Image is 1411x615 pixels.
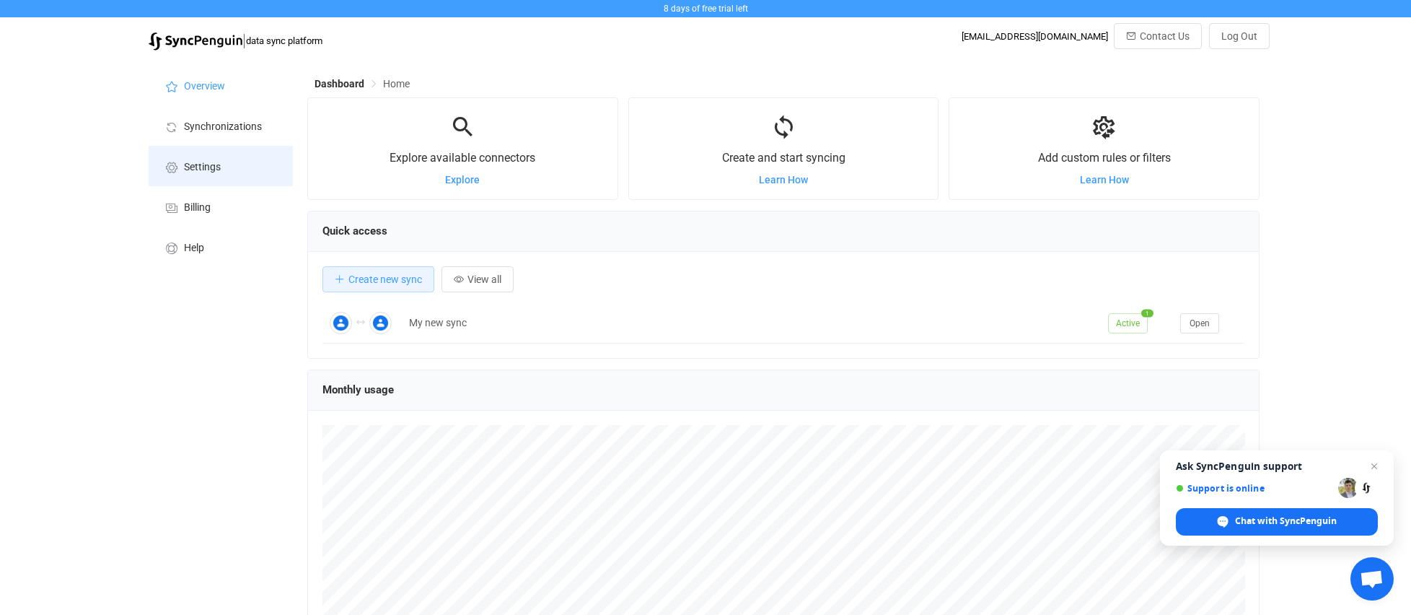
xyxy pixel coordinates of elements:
button: View all [441,266,514,292]
span: Overview [184,81,225,92]
div: Breadcrumb [315,79,410,89]
span: Active [1108,313,1148,333]
div: Chat with SyncPenguin [1176,508,1378,536]
span: Dashboard [315,78,364,90]
div: My new sync [402,315,1101,331]
button: Create new sync [322,266,434,292]
span: Create and start syncing [722,151,845,165]
button: Open [1180,313,1219,333]
span: Billing [184,202,211,214]
a: Help [149,227,293,267]
span: Add custom rules or filters [1038,151,1171,165]
span: Contact Us [1140,30,1190,42]
a: Settings [149,146,293,186]
span: Support is online [1176,483,1333,494]
a: Learn How [759,174,808,186]
div: Open chat [1350,557,1394,601]
span: Open [1190,318,1210,328]
span: | [242,30,246,51]
span: Create new sync [348,274,422,285]
img: syncpenguin.svg [149,32,242,51]
img: Google Contacts [330,312,352,334]
a: Billing [149,186,293,227]
div: [EMAIL_ADDRESS][DOMAIN_NAME] [962,31,1108,42]
span: Synchronizations [184,121,262,133]
img: Google Contacts [369,312,392,334]
span: Explore available connectors [390,151,535,165]
a: Open [1180,317,1219,328]
span: Monthly usage [322,383,394,396]
span: Help [184,243,204,254]
button: Log Out [1209,23,1270,49]
span: Chat with SyncPenguin [1235,515,1337,528]
span: Close chat [1366,458,1383,475]
span: 8 days of free trial left [664,4,748,14]
span: Home [383,78,410,90]
a: Synchronizations [149,105,293,146]
span: 1 [1141,309,1153,317]
span: Quick access [322,224,387,237]
span: Ask SyncPenguin support [1176,461,1378,472]
span: Log Out [1221,30,1257,42]
a: |data sync platform [149,30,322,51]
a: Explore [445,174,480,186]
span: Settings [184,162,221,173]
button: Contact Us [1114,23,1202,49]
span: data sync platform [246,35,322,46]
a: Learn How [1080,174,1129,186]
span: View all [467,274,501,285]
a: Overview [149,65,293,105]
